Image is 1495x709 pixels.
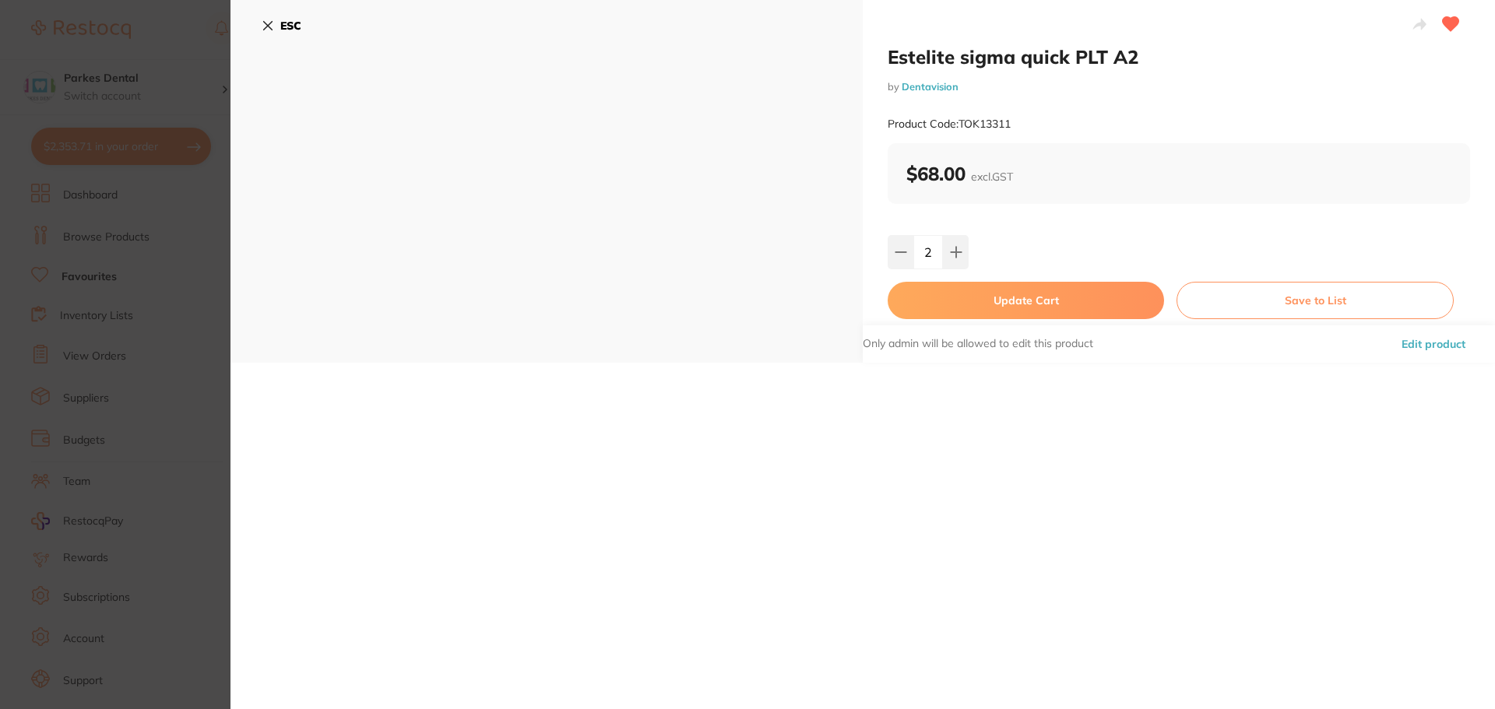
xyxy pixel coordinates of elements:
b: ESC [280,19,301,33]
button: Update Cart [888,282,1164,319]
h2: Estelite sigma quick PLT A2 [888,45,1470,68]
button: Save to List [1177,282,1454,319]
p: Only admin will be allowed to edit this product [863,336,1093,352]
b: $68.00 [906,162,1013,185]
button: ESC [262,12,301,39]
small: by [888,81,1470,93]
span: excl. GST [971,170,1013,184]
button: Edit product [1397,325,1470,363]
small: Product Code: TOK13311 [888,118,1011,131]
a: Dentavision [902,80,959,93]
